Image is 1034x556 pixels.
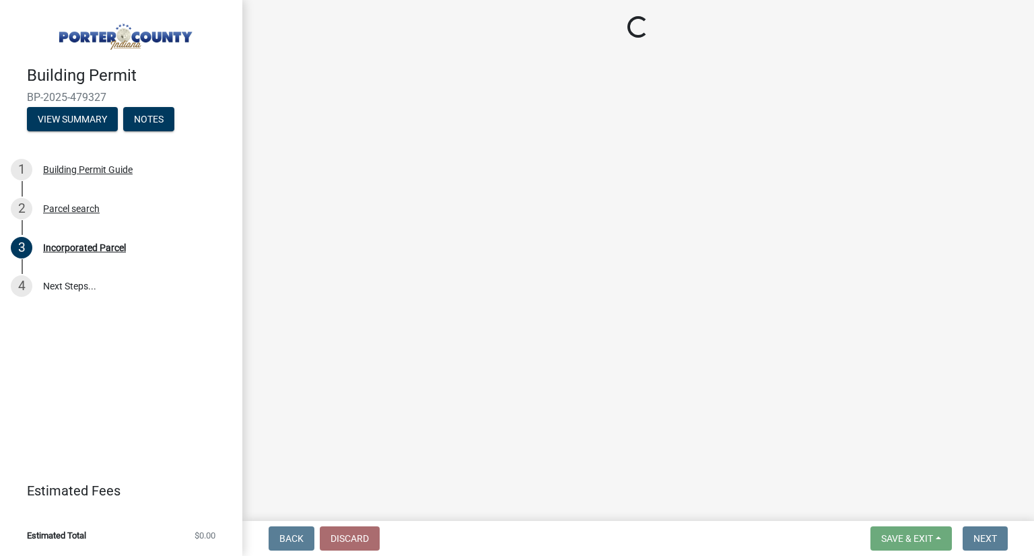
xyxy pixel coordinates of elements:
[11,237,32,258] div: 3
[269,526,314,551] button: Back
[43,243,126,252] div: Incorporated Parcel
[195,531,215,540] span: $0.00
[870,526,952,551] button: Save & Exit
[963,526,1008,551] button: Next
[11,198,32,219] div: 2
[973,533,997,544] span: Next
[43,204,100,213] div: Parcel search
[11,159,32,180] div: 1
[27,531,86,540] span: Estimated Total
[123,107,174,131] button: Notes
[123,114,174,125] wm-modal-confirm: Notes
[11,275,32,297] div: 4
[27,14,221,52] img: Porter County, Indiana
[43,165,133,174] div: Building Permit Guide
[27,107,118,131] button: View Summary
[11,477,221,504] a: Estimated Fees
[27,66,232,85] h4: Building Permit
[27,91,215,104] span: BP-2025-479327
[881,533,933,544] span: Save & Exit
[27,114,118,125] wm-modal-confirm: Summary
[320,526,380,551] button: Discard
[279,533,304,544] span: Back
